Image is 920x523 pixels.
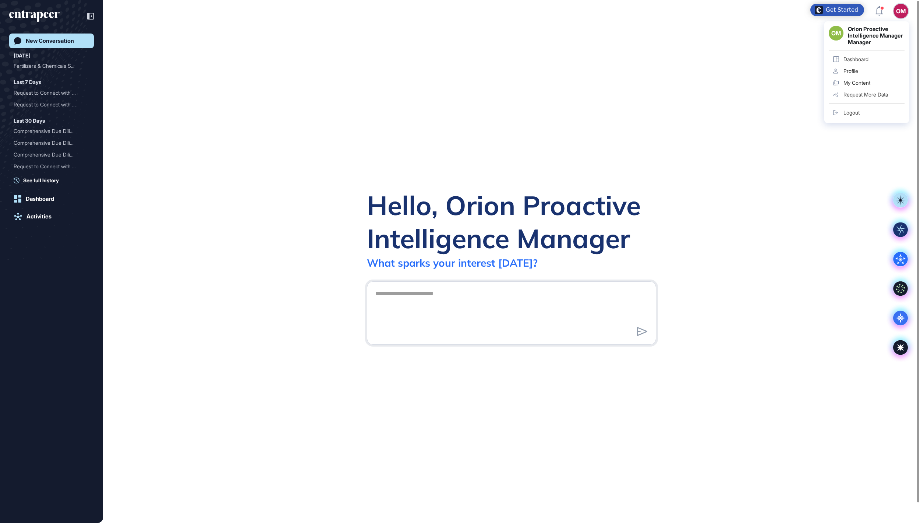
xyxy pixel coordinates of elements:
[9,34,94,48] a: New Conversation
[14,99,84,110] div: Request to Connect with R...
[367,256,538,269] div: What sparks your interest [DATE]?
[14,161,84,172] div: Request to Connect with R...
[14,99,89,110] div: Request to Connect with Reese
[894,4,908,18] button: OM
[14,137,84,149] div: Comprehensive Due Diligen...
[826,6,858,14] div: Get Started
[14,60,84,72] div: Fertilizers & Chemicals S...
[14,149,84,161] div: Comprehensive Due Diligen...
[14,161,89,172] div: Request to Connect with Reese
[14,116,45,125] div: Last 30 Days
[9,10,60,22] div: entrapeer-logo
[23,176,59,184] span: See full history
[14,137,89,149] div: Comprehensive Due Diligence and Competitor Intelligence Report for ROBEFF in Autonomous Tech
[14,87,84,99] div: Request to Connect with R...
[14,51,31,60] div: [DATE]
[9,209,94,224] a: Activities
[14,149,89,161] div: Comprehensive Due Diligence and Competitor Intelligence Report for ROBEFF in Autonomous Technolog...
[26,213,52,220] div: Activities
[367,189,656,255] div: Hello, Orion Proactive Intelligence Manager
[14,87,89,99] div: Request to Connect with Reese
[14,125,84,137] div: Comprehensive Due Diligen...
[14,125,89,137] div: Comprehensive Due Diligence Report for RARESUM in AI-Powered Healthtech: Market Insights, Competi...
[810,4,864,16] div: Open Get Started checklist
[26,196,54,202] div: Dashboard
[14,60,89,72] div: Fertilizers & Chemicals Sektör Analizi: Pazar Dinamikleri, Sürdürülebilirlik ve Stratejik Fırsatlar
[815,6,823,14] img: launcher-image-alternative-text
[26,38,74,44] div: New Conversation
[9,192,94,206] a: Dashboard
[14,78,41,87] div: Last 7 Days
[14,176,94,184] a: See full history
